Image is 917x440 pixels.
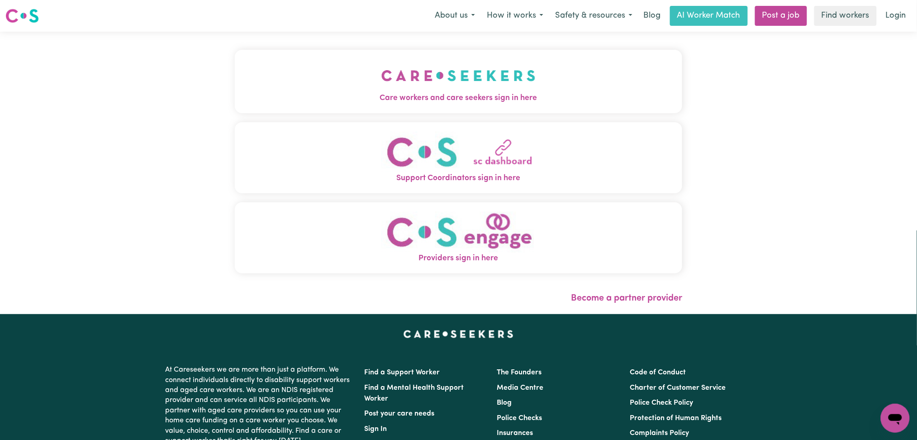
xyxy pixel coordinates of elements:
a: Careseekers logo [5,5,39,26]
a: Police Check Policy [630,399,693,407]
a: AI Worker Match [670,6,748,26]
button: About us [429,6,481,25]
a: Charter of Customer Service [630,384,726,392]
a: Complaints Policy [630,430,689,437]
a: Blog [638,6,666,26]
a: Find a Support Worker [365,369,440,376]
img: Careseekers logo [5,8,39,24]
span: Support Coordinators sign in here [235,172,683,184]
button: How it works [481,6,549,25]
a: Post your care needs [365,410,435,417]
a: Insurances [497,430,533,437]
span: Providers sign in here [235,253,683,264]
a: Find a Mental Health Support Worker [365,384,464,402]
a: Police Checks [497,415,542,422]
button: Safety & resources [549,6,638,25]
iframe: Button to launch messaging window [881,404,910,433]
span: Care workers and care seekers sign in here [235,92,683,104]
button: Support Coordinators sign in here [235,122,683,193]
a: Code of Conduct [630,369,686,376]
a: Media Centre [497,384,544,392]
a: Become a partner provider [571,294,682,303]
button: Providers sign in here [235,202,683,273]
a: Login [880,6,912,26]
a: Sign In [365,426,387,433]
a: The Founders [497,369,542,376]
a: Protection of Human Rights [630,415,722,422]
a: Find workers [814,6,877,26]
a: Post a job [755,6,807,26]
button: Care workers and care seekers sign in here [235,50,683,113]
a: Blog [497,399,512,407]
a: Careseekers home page [404,330,513,338]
